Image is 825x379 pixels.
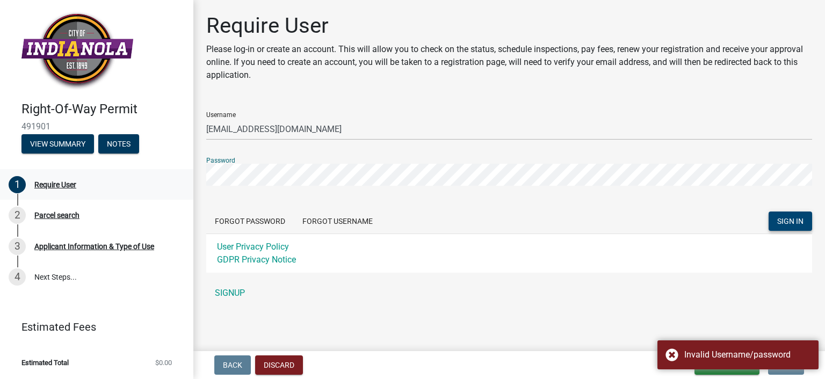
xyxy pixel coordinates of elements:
span: SIGN IN [777,217,804,225]
span: Back [223,361,242,369]
a: SIGNUP [206,282,812,304]
a: Estimated Fees [9,316,176,338]
img: City of Indianola, Iowa [21,11,133,90]
div: 4 [9,268,26,286]
span: Estimated Total [21,359,69,366]
button: Back [214,355,251,375]
span: 491901 [21,121,172,132]
h1: Require User [206,13,812,39]
button: SIGN IN [769,212,812,231]
div: 1 [9,176,26,193]
div: 3 [9,238,26,255]
p: Please log-in or create an account. This will allow you to check on the status, schedule inspecti... [206,43,812,82]
button: Forgot Password [206,212,294,231]
a: GDPR Privacy Notice [217,254,296,265]
button: View Summary [21,134,94,154]
button: Discard [255,355,303,375]
a: User Privacy Policy [217,242,289,252]
div: Applicant Information & Type of Use [34,243,154,250]
button: Forgot Username [294,212,381,231]
div: Require User [34,181,76,188]
div: Invalid Username/password [684,348,810,361]
div: 2 [9,207,26,224]
div: Parcel search [34,212,79,219]
wm-modal-confirm: Summary [21,140,94,149]
h4: Right-Of-Way Permit [21,101,185,117]
button: Notes [98,134,139,154]
wm-modal-confirm: Notes [98,140,139,149]
span: $0.00 [155,359,172,366]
